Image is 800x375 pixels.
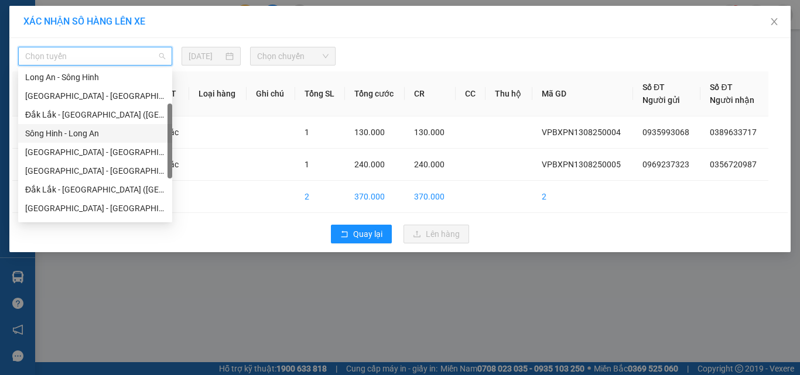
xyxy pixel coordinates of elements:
span: Số ĐT [710,82,732,92]
div: [GEOGRAPHIC_DATA] - [GEOGRAPHIC_DATA] ([GEOGRAPHIC_DATA] mới) [25,90,165,102]
th: Ghi chú [247,71,295,116]
div: Sài Gòn - Đắk Lắk (BXMĐ mới) [18,87,172,105]
span: 0969237323 [642,160,689,169]
span: Người gửi [642,95,680,105]
th: Thu hộ [486,71,532,116]
button: rollbackQuay lại [331,225,392,243]
span: 240.000 [414,160,445,169]
span: VPBXPN1308250004 [542,128,621,137]
div: Sông Hinh - Long An [18,124,172,143]
span: Người nhận [710,95,754,105]
button: Close [758,6,791,39]
div: Đắk Lắk - [GEOGRAPHIC_DATA] ([GEOGRAPHIC_DATA] mới) [25,108,165,121]
div: Long An - Sông Hinh [25,71,165,84]
span: VPBXPN1308250005 [542,160,621,169]
td: 2 [295,181,346,213]
button: uploadLên hàng [404,225,469,243]
span: 130.000 [414,128,445,137]
span: Gửi: [10,11,28,23]
span: 1 [305,160,309,169]
div: Sài Gòn - Đắk Lắk (BXMT) [18,143,172,161]
span: Số ĐT [642,82,665,92]
div: Long An - Sông Hinh [18,68,172,87]
th: Loại hàng [189,71,247,116]
span: 130.000 [354,128,385,137]
div: 0935993068 [10,38,92,54]
span: DĐ: [100,61,117,73]
span: 0356720987 [710,160,757,169]
td: 370.000 [405,181,456,213]
td: 1 [12,116,47,149]
span: Quay lại [353,228,382,240]
span: 240.000 [354,160,385,169]
div: VP BX Phía Nam BMT [10,10,92,38]
th: Tổng SL [295,71,346,116]
span: Nhận: [100,11,128,23]
span: 0935993068 [642,128,689,137]
th: CC [456,71,486,116]
td: 2 [532,181,633,213]
th: Tổng cước [345,71,405,116]
span: BÀU BÀNG [100,54,152,95]
td: 2 [12,149,47,181]
span: 1 [305,128,309,137]
div: DỌC ĐƯỜNG [100,10,182,38]
span: close [770,17,779,26]
td: 370.000 [345,181,405,213]
div: Đắk Lắk - Sài Gòn (BXMT) [18,180,172,199]
div: Sài Gòn - Đắk Lắk (BXMT - BXMĐ cũ) [18,161,172,180]
div: Đắk Lắk - [GEOGRAPHIC_DATA] ([GEOGRAPHIC_DATA]) [25,183,165,196]
span: XÁC NHẬN SỐ HÀNG LÊN XE [23,16,145,27]
div: Tây Ninh - Đắk Lắk [18,199,172,218]
div: Sông Hinh - Long An [25,127,165,140]
th: Mã GD [532,71,633,116]
th: CR [405,71,456,116]
span: Chọn chuyến [257,47,329,65]
th: STT [12,71,47,116]
div: [GEOGRAPHIC_DATA] - [GEOGRAPHIC_DATA] ([GEOGRAPHIC_DATA]) [25,146,165,159]
span: rollback [340,230,348,239]
span: 0389633717 [710,128,757,137]
div: Đắk Lắk - Sài Gòn (BXMĐ mới) [18,105,172,124]
div: [GEOGRAPHIC_DATA] - [GEOGRAPHIC_DATA] [25,202,165,215]
input: 13/08/2025 [189,50,223,63]
div: 0389633717 [100,38,182,54]
span: Chọn tuyến [25,47,165,65]
div: Đắk Lắk - Tây Ninh [18,218,172,236]
div: [GEOGRAPHIC_DATA] - [GEOGRAPHIC_DATA] ([GEOGRAPHIC_DATA] - [GEOGRAPHIC_DATA] cũ) [25,164,165,177]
